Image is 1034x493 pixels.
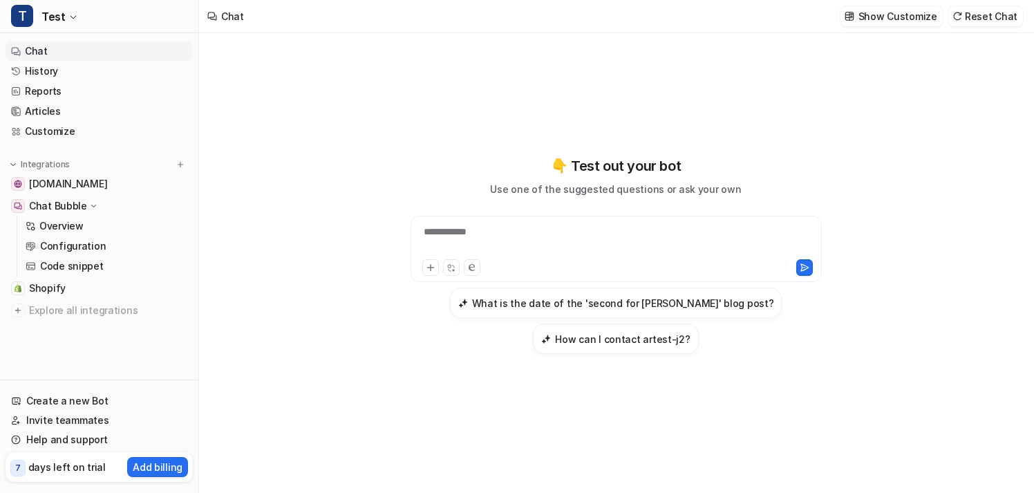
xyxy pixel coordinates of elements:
h3: What is the date of the 'second for [PERSON_NAME]' blog post? [472,296,774,310]
p: Overview [39,219,84,233]
img: reset [952,11,962,21]
span: [DOMAIN_NAME] [29,177,107,191]
a: Overview [20,216,193,236]
span: Explore all integrations [29,299,187,322]
p: 👇 Test out your bot [551,156,681,176]
p: Configuration [40,239,106,253]
img: Shopify [14,284,22,292]
button: What is the date of the 'second for honed' blog post?What is the date of the 'second for [PERSON_... [450,288,782,318]
span: Shopify [29,281,66,295]
a: Help and support [6,430,193,449]
img: Chat Bubble [14,202,22,210]
a: Chat [6,41,193,61]
a: Invite teammates [6,411,193,430]
div: Chat [221,9,244,24]
p: Integrations [21,159,70,170]
span: T [11,5,33,27]
p: 7 [15,462,21,474]
a: Explore all integrations [6,301,193,320]
button: Show Customize [840,6,943,26]
p: days left on trial [28,460,106,474]
p: Use one of the suggested questions or ask your own [490,182,741,196]
img: How can I contact artest-j2? [541,334,551,344]
img: customize [845,11,854,21]
a: ShopifyShopify [6,279,193,298]
button: How can I contact artest-j2?How can I contact artest-j2? [533,324,698,354]
a: History [6,62,193,81]
span: Test [41,7,65,26]
p: Code snippet [40,259,104,273]
img: expand menu [8,160,18,169]
img: explore all integrations [11,304,25,317]
p: Chat Bubble [29,199,87,213]
button: Add billing [127,457,188,477]
button: Integrations [6,158,74,171]
a: Create a new Bot [6,391,193,411]
h3: How can I contact artest-j2? [555,332,690,346]
a: artest-j2.myshopify.com[DOMAIN_NAME] [6,174,193,194]
a: Code snippet [20,257,193,276]
a: Reports [6,82,193,101]
p: Show Customize [858,9,937,24]
a: Customize [6,122,193,141]
button: Reset Chat [948,6,1023,26]
img: menu_add.svg [176,160,185,169]
img: artest-j2.myshopify.com [14,180,22,188]
a: Configuration [20,236,193,256]
p: Add billing [133,460,182,474]
a: Articles [6,102,193,121]
img: What is the date of the 'second for honed' blog post? [458,298,468,308]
